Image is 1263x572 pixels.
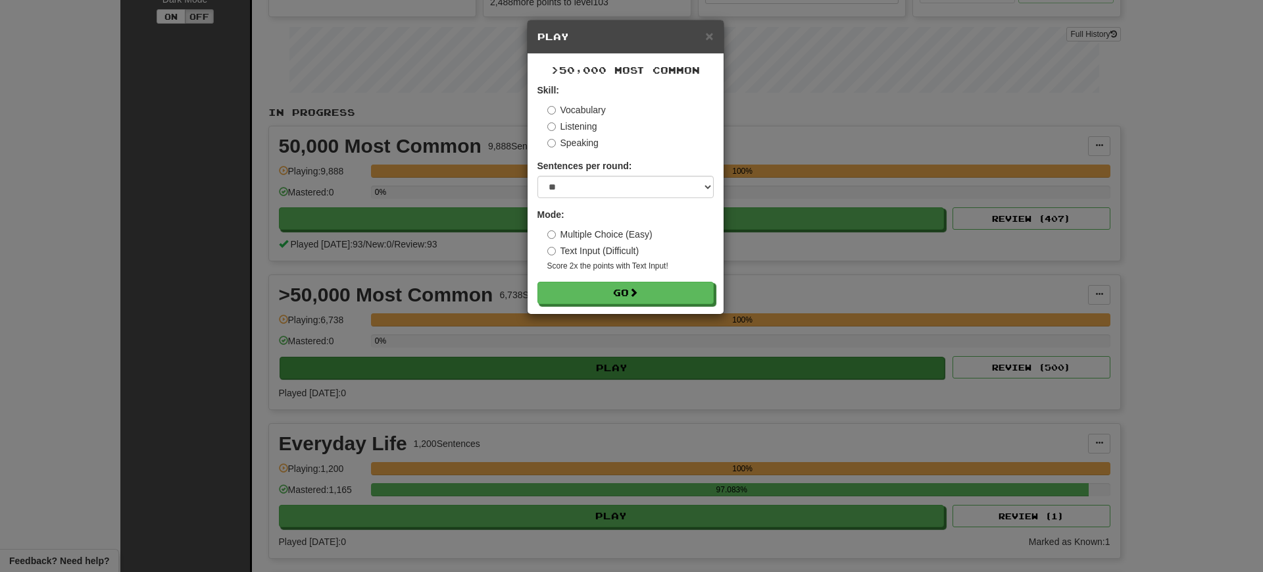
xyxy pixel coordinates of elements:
input: Speaking [547,139,556,147]
h5: Play [537,30,714,43]
input: Text Input (Difficult) [547,247,556,255]
span: >50,000 Most Common [551,65,700,76]
button: Close [705,29,713,43]
button: Go [537,282,714,304]
input: Vocabulary [547,106,556,115]
strong: Mode: [537,209,564,220]
small: Score 2x the points with Text Input ! [547,261,714,272]
input: Multiple Choice (Easy) [547,230,556,239]
label: Sentences per round: [537,159,632,172]
label: Speaking [547,136,599,149]
label: Text Input (Difficult) [547,244,639,257]
strong: Skill: [537,85,559,95]
label: Multiple Choice (Easy) [547,228,653,241]
input: Listening [547,122,556,131]
span: × [705,28,713,43]
label: Vocabulary [547,103,606,117]
label: Listening [547,120,597,133]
